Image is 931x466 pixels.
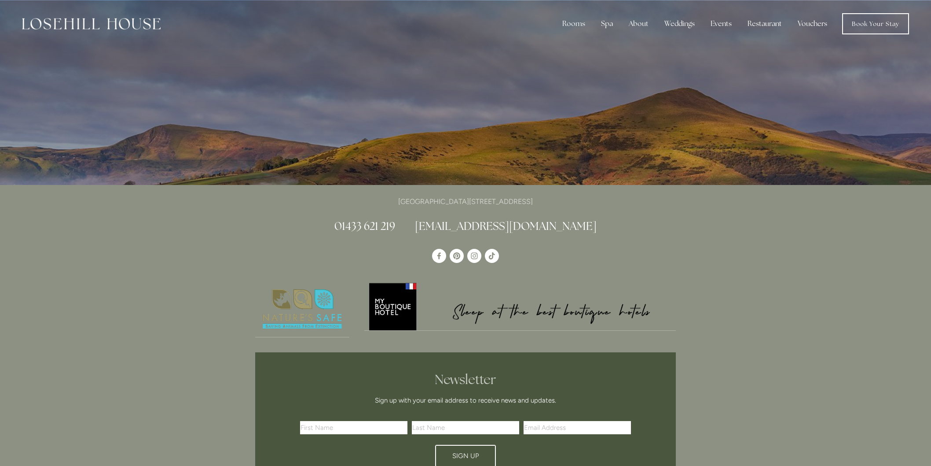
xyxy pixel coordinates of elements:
a: Pinterest [450,249,464,263]
input: Email Address [524,421,631,434]
p: Sign up with your email address to receive news and updates. [303,395,628,406]
img: Nature's Safe - Logo [255,281,349,337]
img: My Boutique Hotel - Logo [364,281,676,330]
span: Sign Up [452,452,479,460]
a: Losehill House Hotel & Spa [432,249,446,263]
a: [EMAIL_ADDRESS][DOMAIN_NAME] [415,219,597,233]
a: 01433 621 219 [334,219,395,233]
input: First Name [300,421,407,434]
a: Book Your Stay [842,13,909,34]
a: Vouchers [791,15,834,33]
div: Spa [594,15,620,33]
a: TikTok [485,249,499,263]
p: [GEOGRAPHIC_DATA][STREET_ADDRESS] [255,196,676,207]
div: Weddings [657,15,702,33]
a: Instagram [467,249,481,263]
div: Events [704,15,739,33]
div: Rooms [555,15,592,33]
div: About [622,15,656,33]
input: Last Name [412,421,519,434]
img: Losehill House [22,18,161,30]
div: Restaurant [740,15,789,33]
h2: Newsletter [303,372,628,388]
